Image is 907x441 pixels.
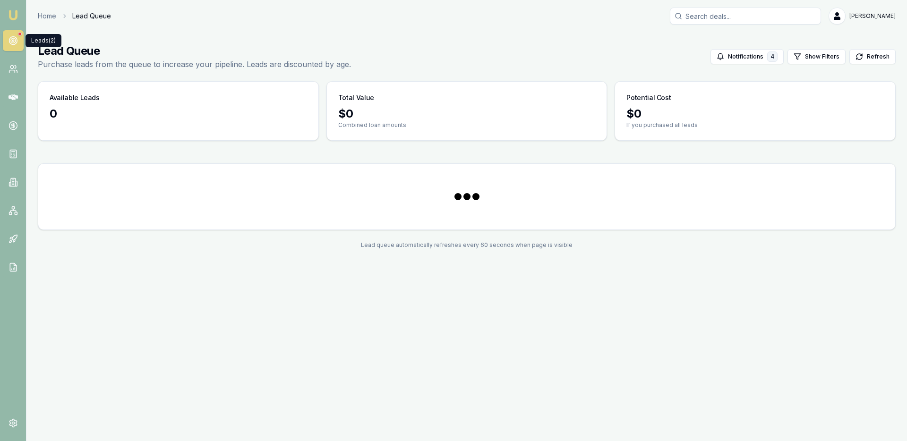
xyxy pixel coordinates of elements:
[26,34,61,47] div: Leads (2)
[626,93,671,102] h3: Potential Cost
[38,43,351,59] h1: Lead Queue
[38,11,56,21] a: Home
[50,93,100,102] h3: Available Leads
[38,11,111,21] nav: breadcrumb
[72,11,111,21] span: Lead Queue
[849,49,896,64] button: Refresh
[8,9,19,21] img: emu-icon-u.png
[338,121,596,129] p: Combined loan amounts
[710,49,784,64] button: Notifications4
[338,93,374,102] h3: Total Value
[38,241,896,249] div: Lead queue automatically refreshes every 60 seconds when page is visible
[787,49,846,64] button: Show Filters
[849,12,896,20] span: [PERSON_NAME]
[50,106,307,121] div: 0
[670,8,821,25] input: Search deals
[626,121,884,129] p: If you purchased all leads
[38,59,351,70] p: Purchase leads from the queue to increase your pipeline. Leads are discounted by age.
[626,106,884,121] div: $ 0
[767,51,778,62] div: 4
[338,106,596,121] div: $ 0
